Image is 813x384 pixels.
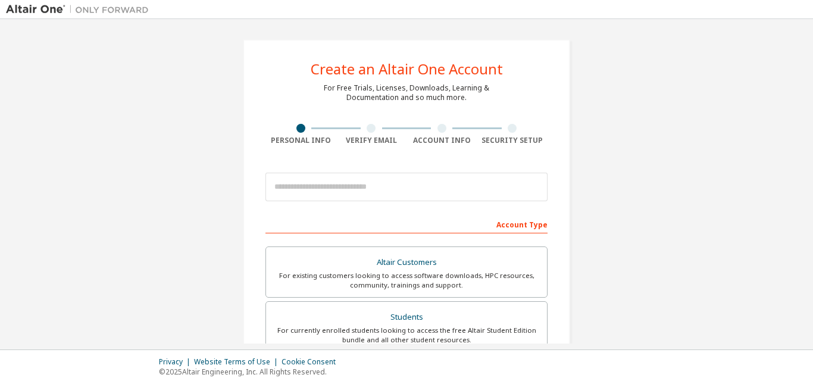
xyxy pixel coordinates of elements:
[282,357,343,367] div: Cookie Consent
[324,83,489,102] div: For Free Trials, Licenses, Downloads, Learning & Documentation and so much more.
[273,254,540,271] div: Altair Customers
[265,214,548,233] div: Account Type
[406,136,477,145] div: Account Info
[336,136,407,145] div: Verify Email
[194,357,282,367] div: Website Terms of Use
[477,136,548,145] div: Security Setup
[311,62,503,76] div: Create an Altair One Account
[273,326,540,345] div: For currently enrolled students looking to access the free Altair Student Edition bundle and all ...
[159,357,194,367] div: Privacy
[159,367,343,377] p: © 2025 Altair Engineering, Inc. All Rights Reserved.
[6,4,155,15] img: Altair One
[273,309,540,326] div: Students
[273,271,540,290] div: For existing customers looking to access software downloads, HPC resources, community, trainings ...
[265,136,336,145] div: Personal Info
